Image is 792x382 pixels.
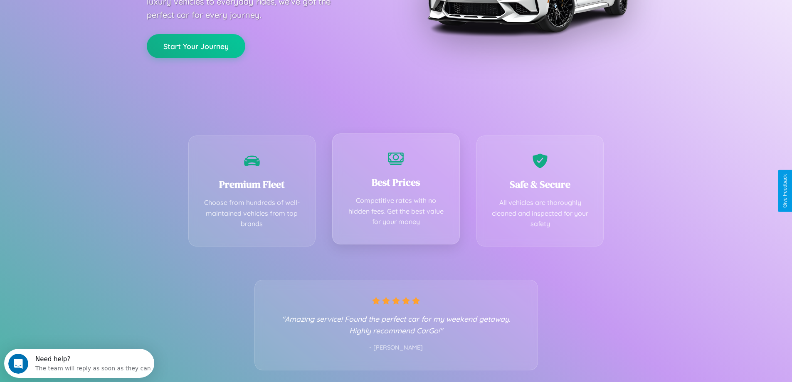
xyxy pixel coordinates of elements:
[201,197,303,229] p: Choose from hundreds of well-maintained vehicles from top brands
[8,354,28,374] iframe: Intercom live chat
[782,174,788,208] div: Give Feedback
[4,349,154,378] iframe: Intercom live chat discovery launcher
[147,34,245,58] button: Start Your Journey
[489,177,591,191] h3: Safe & Secure
[271,343,521,353] p: - [PERSON_NAME]
[271,313,521,336] p: "Amazing service! Found the perfect car for my weekend getaway. Highly recommend CarGo!"
[3,3,155,26] div: Open Intercom Messenger
[31,14,147,22] div: The team will reply as soon as they can
[201,177,303,191] h3: Premium Fleet
[31,7,147,14] div: Need help?
[345,195,447,227] p: Competitive rates with no hidden fees. Get the best value for your money
[345,175,447,189] h3: Best Prices
[489,197,591,229] p: All vehicles are thoroughly cleaned and inspected for your safety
